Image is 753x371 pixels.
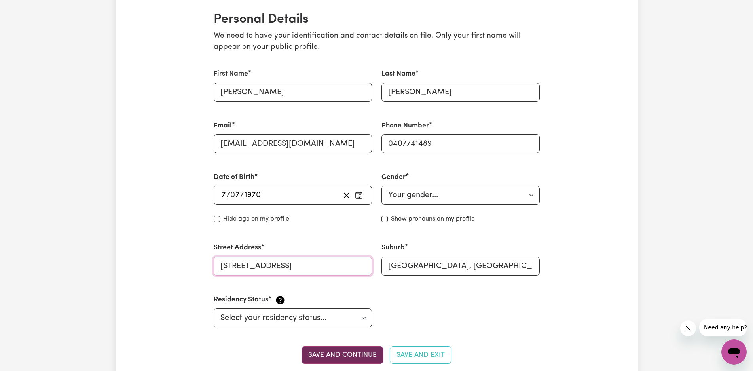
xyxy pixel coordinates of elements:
h2: Personal Details [214,12,540,27]
span: 0 [230,191,235,199]
label: Date of Birth [214,172,254,183]
iframe: Close message [680,320,696,336]
label: Street Address [214,243,261,253]
label: Hide age on my profile [223,214,289,224]
input: ---- [244,189,261,201]
label: Residency Status [214,295,268,305]
label: Email [214,121,232,131]
span: / [240,191,244,200]
label: Suburb [381,243,405,253]
span: Need any help? [5,6,48,12]
label: Phone Number [381,121,429,131]
input: -- [221,189,226,201]
p: We need to have your identification and contact details on file. Only your first name will appear... [214,30,540,53]
span: / [226,191,230,200]
input: e.g. North Bondi, New South Wales [381,257,540,276]
label: First Name [214,69,248,79]
label: Last Name [381,69,415,79]
iframe: Message from company [699,319,747,336]
iframe: Button to launch messaging window [721,339,747,365]
input: -- [231,189,240,201]
button: Save and continue [302,346,383,364]
button: Save and Exit [390,346,451,364]
label: Gender [381,172,406,183]
label: Show pronouns on my profile [391,214,475,224]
